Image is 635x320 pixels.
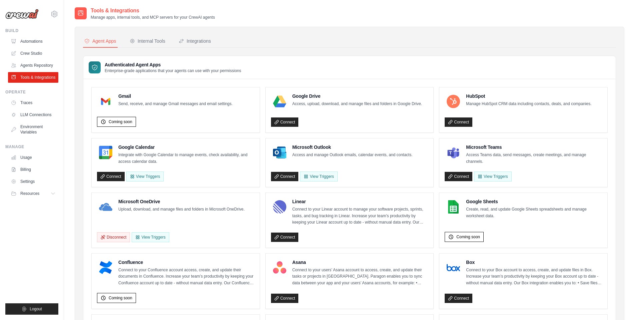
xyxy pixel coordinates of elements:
a: Connect [97,172,125,181]
h4: Google Calendar [118,144,254,150]
a: LLM Connections [8,109,58,120]
img: Confluence Logo [99,261,112,274]
img: Google Sheets Logo [447,200,460,214]
p: Manage apps, internal tools, and MCP servers for your CrewAI agents [91,15,215,20]
h4: Google Drive [292,93,422,99]
div: Manage [5,144,58,149]
div: Agent Apps [84,38,116,44]
a: Environment Variables [8,121,58,137]
h4: Microsoft OneDrive [118,198,245,205]
p: Integrate with Google Calendar to manage events, check availability, and access calendar data. [118,152,254,165]
div: Integrations [179,38,211,44]
button: Disconnect [97,232,130,242]
h4: Asana [292,259,428,266]
h4: Microsoft Teams [466,144,602,150]
a: Billing [8,164,58,175]
img: Microsoft OneDrive Logo [99,200,112,214]
a: Settings [8,176,58,187]
img: Google Drive Logo [273,95,286,108]
h4: Box [466,259,602,266]
a: Connect [271,117,299,127]
a: Traces [8,97,58,108]
span: Resources [20,191,39,196]
div: Operate [5,89,58,95]
a: Tools & Integrations [8,72,58,83]
p: Connect to your Box account to access, create, and update files in Box. Increase your team’s prod... [466,267,602,287]
h4: Microsoft Outlook [292,144,413,150]
img: Microsoft Outlook Logo [273,146,286,159]
img: Microsoft Teams Logo [447,146,460,159]
p: Connect to your users’ Asana account to access, create, and update their tasks or projects in [GE... [292,267,428,287]
p: Access and manage Outlook emails, calendar events, and contacts. [292,152,413,158]
a: Connect [445,172,472,181]
p: Connect to your Linear account to manage your software projects, sprints, tasks, and bug tracking... [292,206,428,226]
img: Box Logo [447,261,460,274]
: View Triggers [132,232,169,242]
p: Access, upload, download, and manage files and folders in Google Drive. [292,101,422,107]
p: Upload, download, and manage files and folders in Microsoft OneDrive. [118,206,245,213]
img: HubSpot Logo [447,95,460,108]
h2: Tools & Integrations [91,7,215,15]
img: Asana Logo [273,261,286,274]
: View Triggers [474,172,511,182]
span: Coming soon [109,119,132,124]
button: Internal Tools [128,35,167,48]
div: Internal Tools [130,38,165,44]
p: Create, read, and update Google Sheets spreadsheets and manage worksheet data. [466,206,602,219]
a: Connect [445,117,472,127]
a: Crew Studio [8,48,58,59]
p: Enterprise-grade applications that your agents can use with your permissions [105,68,241,73]
h4: Linear [292,198,428,205]
p: Access Teams data, send messages, create meetings, and manage channels. [466,152,602,165]
p: Connect to your Confluence account access, create, and update their documents in Confluence. Incr... [118,267,254,287]
span: Logout [30,306,42,312]
h4: Gmail [118,93,233,99]
img: Linear Logo [273,200,286,214]
div: Build [5,28,58,33]
img: Gmail Logo [99,95,112,108]
button: Agent Apps [83,35,118,48]
h3: Authenticated Agent Apps [105,61,241,68]
img: Google Calendar Logo [99,146,112,159]
span: Coming soon [456,234,480,240]
h4: Confluence [118,259,254,266]
p: Send, receive, and manage Gmail messages and email settings. [118,101,233,107]
button: View Triggers [126,172,164,182]
a: Connect [445,294,472,303]
a: Connect [271,172,299,181]
p: Manage HubSpot CRM data including contacts, deals, and companies. [466,101,591,107]
a: Automations [8,36,58,47]
h4: HubSpot [466,93,591,99]
button: Resources [8,188,58,199]
h4: Google Sheets [466,198,602,205]
a: Agents Repository [8,60,58,71]
button: Logout [5,303,58,315]
a: Connect [271,294,299,303]
: View Triggers [300,172,337,182]
button: Integrations [177,35,212,48]
span: Coming soon [109,295,132,301]
a: Connect [271,233,299,242]
img: Logo [5,9,39,19]
a: Usage [8,152,58,163]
